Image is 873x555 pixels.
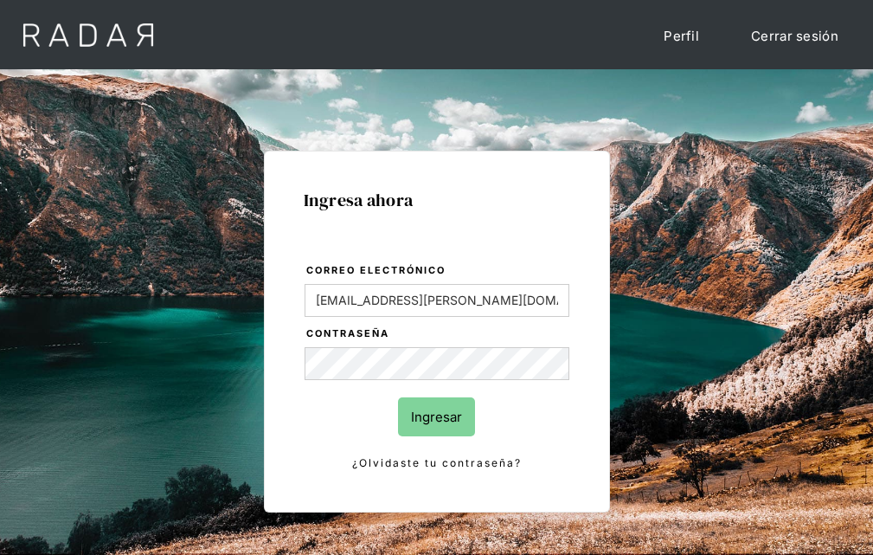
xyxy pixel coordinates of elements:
[305,284,569,317] input: bruce@wayne.com
[734,17,856,55] a: Cerrar sesión
[398,397,475,436] input: Ingresar
[646,17,716,55] a: Perfil
[306,326,569,343] label: Contraseña
[304,261,570,473] form: Login Form
[306,262,569,280] label: Correo electrónico
[305,454,569,473] a: ¿Olvidaste tu contraseña?
[304,190,570,210] h1: Ingresa ahora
